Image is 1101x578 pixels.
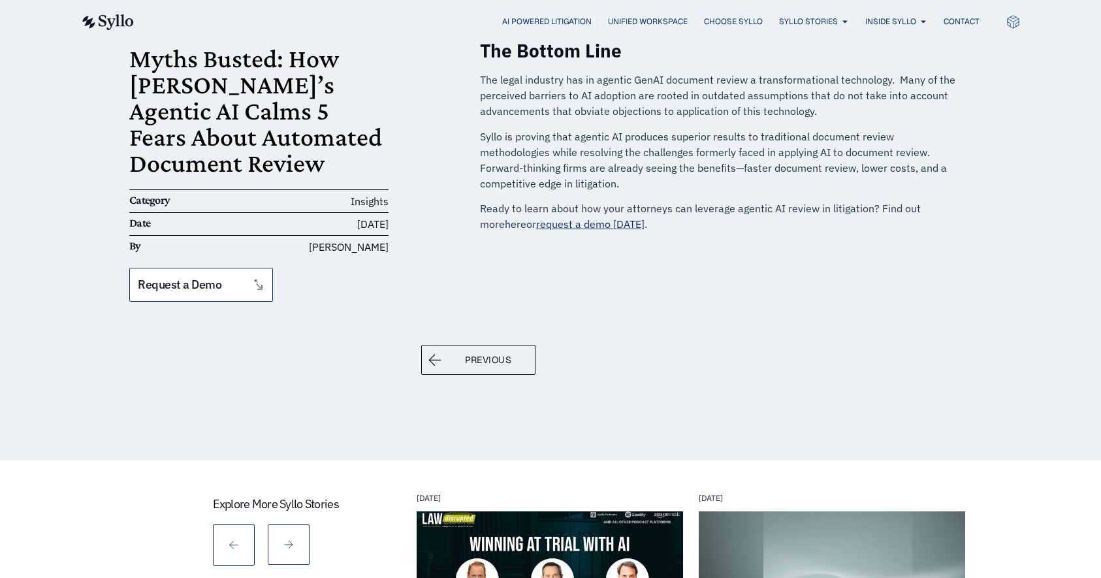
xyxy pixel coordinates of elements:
a: Unified Workspace [608,16,688,27]
strong: The Bottom Line [480,39,622,63]
img: syllo [80,14,134,30]
span: [PERSON_NAME] [309,239,389,255]
time: [DATE] [417,493,441,504]
time: [DATE] [699,493,723,504]
nav: Menu [160,16,980,28]
a: Contact [944,16,980,27]
p: The legal industry has in agentic GenAI document review a transformational technology. Many of th... [480,72,959,119]
time: [DATE] [357,217,389,231]
span: Insights [351,195,389,208]
a: request a demo [DATE] [536,217,645,231]
a: Previous [421,345,535,375]
span: Request a Demo [138,279,221,291]
a: Inside Syllo [865,16,916,27]
a: Request a Demo [129,268,273,302]
a: AI Powered Litigation [502,16,592,27]
h6: Date [129,216,215,231]
p: Ready to learn about how your attorneys can leverage agentic AI review in litigation? Find out mo... [480,201,959,232]
a: Syllo Stories [779,16,838,27]
a: Choose Syllo [704,16,763,27]
h6: Explore More Syllo Stories [213,497,398,511]
div: Menu Toggle [160,16,980,28]
h1: Myths Busted: How [PERSON_NAME]’s Agentic AI Calms 5 Fears About Automated Document Review [129,46,389,176]
h6: Category [129,193,215,208]
p: Syllo is proving that agentic AI produces superior results to traditional document review methodo... [480,129,959,191]
span: Previous [465,352,511,368]
div: Post Navigation [421,345,972,375]
h6: By [129,239,215,253]
a: here [505,217,526,231]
